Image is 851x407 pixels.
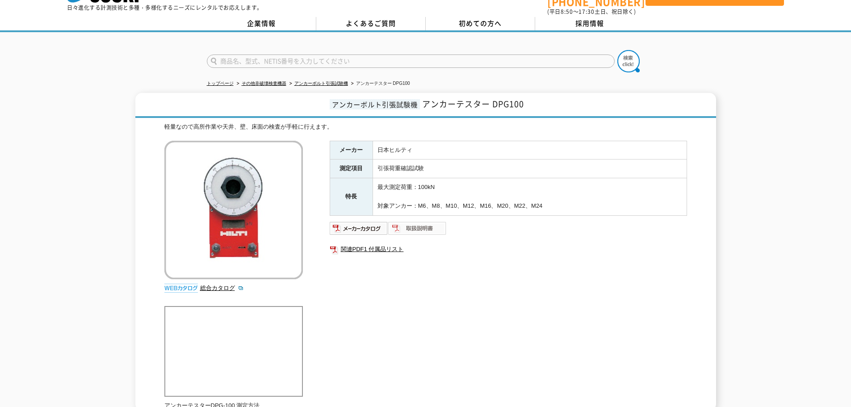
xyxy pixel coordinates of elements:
li: アンカーテスター DPG100 [349,79,410,88]
a: 企業情報 [207,17,316,30]
span: 初めての方へ [459,18,502,28]
a: その他非破壊検査機器 [242,81,286,86]
a: 取扱説明書 [388,227,447,234]
span: 8:50 [561,8,573,16]
a: 総合カタログ [200,285,244,291]
a: 関連PDF1 付属品リスト [330,243,687,255]
img: webカタログ [164,284,198,293]
th: メーカー [330,141,373,159]
a: よくあるご質問 [316,17,426,30]
span: 17:30 [579,8,595,16]
p: 日々進化する計測技術と多種・多様化するニーズにレンタルでお応えします。 [67,5,263,10]
a: トップページ [207,81,234,86]
a: アンカーボルト引張試験機 [294,81,348,86]
span: アンカーテスター DPG100 [422,98,524,110]
a: メーカーカタログ [330,227,388,234]
td: 引張荷重確認試験 [373,159,687,178]
div: 軽量なので高所作業や天井、壁、床面の検査が手軽に行えます。 [164,122,687,132]
img: アンカーテスター DPG100 [164,141,303,279]
td: 日本ヒルティ [373,141,687,159]
th: 特長 [330,178,373,215]
input: 商品名、型式、NETIS番号を入力してください [207,55,615,68]
img: 取扱説明書 [388,221,447,235]
a: 採用情報 [535,17,645,30]
span: (平日 ～ 土日、祝日除く) [547,8,636,16]
img: メーカーカタログ [330,221,388,235]
a: 初めての方へ [426,17,535,30]
span: アンカーボルト引張試験機 [330,99,420,109]
th: 測定項目 [330,159,373,178]
img: btn_search.png [617,50,640,72]
td: 最大測定荷重：100kN 対象アンカー：M6、M8、M10、M12、M16、M20、M22、M24 [373,178,687,215]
